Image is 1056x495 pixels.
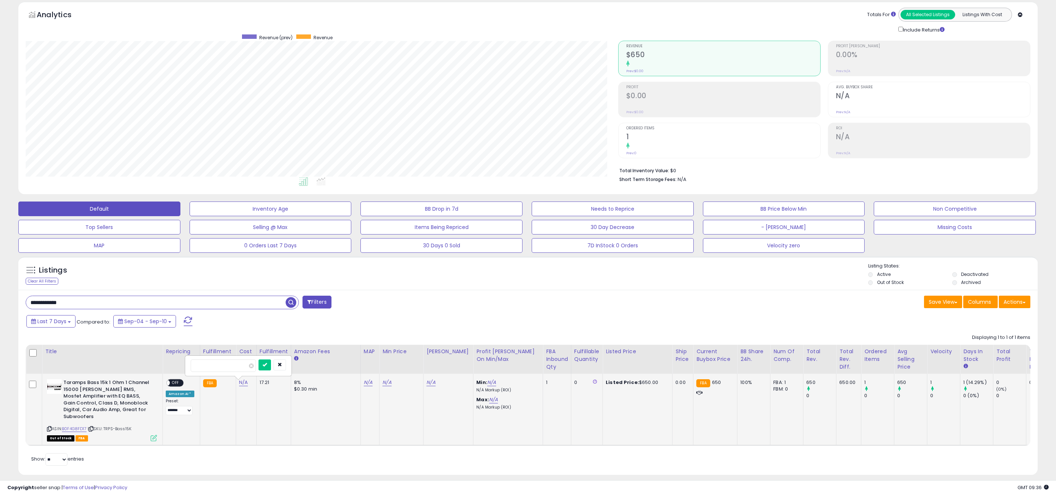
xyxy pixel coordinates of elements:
[606,379,667,386] div: $650.00
[190,202,352,216] button: Inventory Age
[996,348,1023,363] div: Total Profit
[476,396,489,403] b: Max:
[426,379,435,386] a: N/A
[930,392,960,399] div: 0
[606,379,639,386] b: Listed Price:
[26,278,58,285] div: Clear All Filters
[47,379,62,394] img: 41tz5OvDh4L._SL40_.jpg
[703,220,865,234] button: - [PERSON_NAME]
[532,238,694,253] button: 7D InStock 0 Orders
[712,379,721,386] span: 650
[294,386,355,392] div: $0.30 min
[626,151,637,155] small: Prev: 0
[489,396,498,403] a: N/A
[868,263,1038,270] p: Listing States:
[626,126,820,130] span: Ordered Items
[294,379,355,386] div: 8%
[1029,348,1044,371] div: Total Profit Diff.
[619,167,669,174] b: Total Inventory Value:
[626,110,643,114] small: Prev: $0.00
[806,392,836,399] div: 0
[63,484,94,491] a: Terms of Use
[1029,379,1041,386] div: 0.00
[836,92,1030,101] h2: N/A
[740,379,764,386] div: 100%
[703,202,865,216] button: BB Price Below Min
[37,10,86,22] h5: Analytics
[877,271,891,277] label: Active
[696,379,710,387] small: FBA
[901,10,955,19] button: All Selected Listings
[874,202,1036,216] button: Non Competitive
[963,348,990,363] div: Days In Stock
[924,296,962,308] button: Save View
[968,298,991,306] span: Columns
[972,334,1030,341] div: Displaying 1 to 1 of 1 items
[364,348,376,355] div: MAP
[124,318,167,325] span: Sep-04 - Sep-10
[836,151,850,155] small: Prev: N/A
[63,379,153,422] b: Taramps Bass 15k 1 Ohm 1 Channel 15000 [PERSON_NAME] RMS, Mosfet Amplifier with EQ BASS, Gain Con...
[836,133,1030,143] h2: N/A
[360,220,522,234] button: Items Being Repriced
[546,379,565,386] div: 1
[39,265,67,276] h5: Listings
[45,348,159,355] div: Title
[806,348,833,363] div: Total Rev.
[996,379,1026,386] div: 0
[47,379,157,440] div: ASIN:
[874,220,1036,234] button: Missing Costs
[476,405,537,410] p: N/A Markup (ROI)
[166,399,194,415] div: Preset:
[7,484,127,491] div: seller snap | |
[996,392,1026,399] div: 0
[963,379,993,386] div: 1 (14.29%)
[773,379,797,386] div: FBA: 1
[426,348,470,355] div: [PERSON_NAME]
[1017,484,1049,491] span: 2025-09-18 09:36 GMT
[360,238,522,253] button: 30 Days 0 Sold
[476,379,487,386] b: Min:
[574,348,599,363] div: Fulfillable Quantity
[203,379,217,387] small: FBA
[364,379,373,386] a: N/A
[897,348,924,371] div: Avg Selling Price
[626,133,820,143] h2: 1
[574,379,597,386] div: 0
[88,426,131,432] span: | SKU: TRPS-Bass15K
[190,220,352,234] button: Selling @ Max
[302,296,331,309] button: Filters
[476,388,537,393] p: N/A Markup (ROI)
[313,34,333,41] span: Revenue
[239,379,248,386] a: N/A
[260,379,285,386] div: 17.21
[166,348,197,355] div: Repricing
[626,51,820,60] h2: $650
[31,455,84,462] span: Show: entries
[626,44,820,48] span: Revenue
[703,238,865,253] button: Velocity zero
[897,392,927,399] div: 0
[18,220,180,234] button: Top Sellers
[675,379,687,386] div: 0.00
[961,279,981,285] label: Archived
[839,379,855,386] div: 650.00
[619,176,676,182] b: Short Term Storage Fees:
[740,348,767,363] div: BB Share 24h.
[678,176,686,183] span: N/A
[773,348,800,363] div: Num of Comp.
[203,348,233,355] div: Fulfillment
[47,435,74,442] span: All listings that are currently out of stock and unavailable for purchase on Amazon
[95,484,127,491] a: Privacy Policy
[62,426,87,432] a: B0F4G8FD17
[7,484,34,491] strong: Copyright
[360,202,522,216] button: BB Drop in 7d
[836,44,1030,48] span: Profit [PERSON_NAME]
[626,92,820,101] h2: $0.00
[675,348,690,363] div: Ship Price
[930,348,957,355] div: Velocity
[18,202,180,216] button: Default
[113,315,176,328] button: Sep-04 - Sep-10
[996,386,1006,392] small: (0%)
[239,348,253,355] div: Cost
